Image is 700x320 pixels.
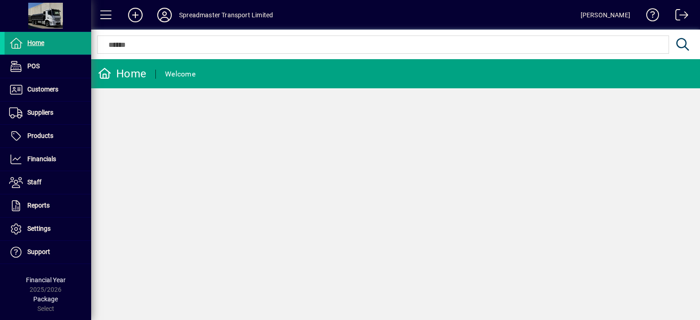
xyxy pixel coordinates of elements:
span: Staff [27,178,41,186]
a: Staff [5,171,91,194]
button: Add [121,7,150,23]
a: Support [5,241,91,264]
span: POS [27,62,40,70]
div: Spreadmaster Transport Limited [179,8,273,22]
a: Knowledge Base [639,2,659,31]
span: Financials [27,155,56,163]
span: Suppliers [27,109,53,116]
span: Package [33,295,58,303]
div: Welcome [165,67,196,81]
span: Reports [27,202,50,209]
div: Home [98,66,146,81]
span: Products [27,132,53,139]
a: Customers [5,78,91,101]
a: Reports [5,194,91,217]
a: Products [5,125,91,147]
a: Suppliers [5,102,91,124]
div: [PERSON_NAME] [581,8,630,22]
span: Financial Year [26,276,66,284]
a: Settings [5,218,91,240]
span: Settings [27,225,51,232]
span: Customers [27,86,58,93]
span: Home [27,39,44,46]
a: POS [5,55,91,78]
button: Profile [150,7,179,23]
span: Support [27,248,50,255]
a: Financials [5,148,91,171]
a: Logout [669,2,689,31]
